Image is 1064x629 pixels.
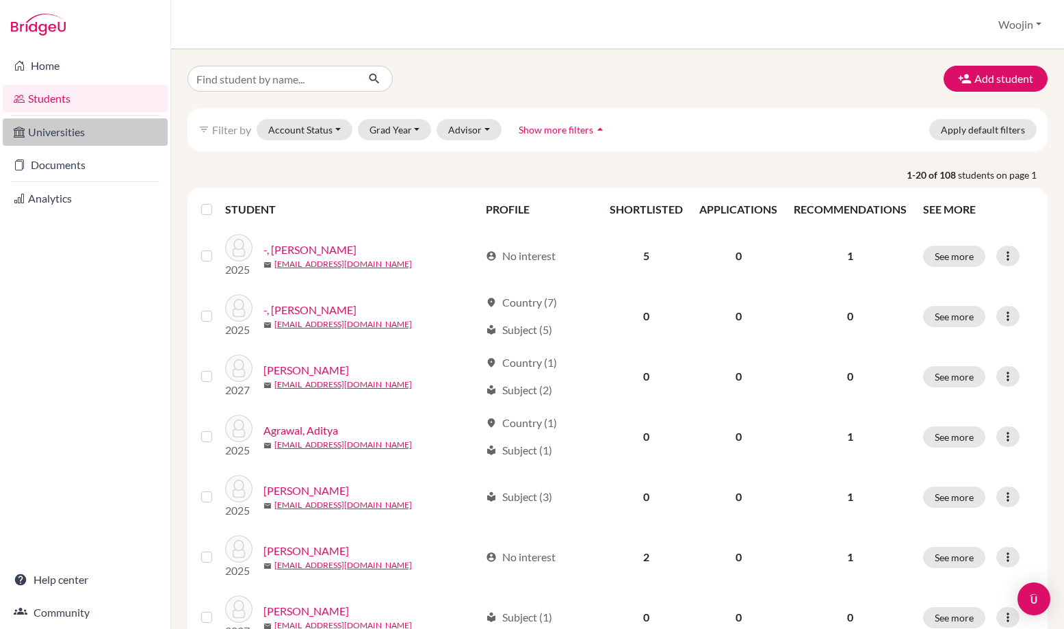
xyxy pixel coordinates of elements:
a: -, [PERSON_NAME] [263,302,356,318]
button: See more [923,426,985,448]
button: See more [923,366,985,387]
div: Subject (1) [486,609,552,626]
button: See more [923,306,985,327]
a: Help center [3,566,168,593]
span: mail [263,441,272,450]
button: Show more filtersarrow_drop_up [507,119,619,140]
a: [EMAIL_ADDRESS][DOMAIN_NAME] [274,318,412,331]
img: Alahakone, Nathan [225,535,252,563]
td: 5 [601,226,691,286]
div: Subject (2) [486,382,552,398]
a: [PERSON_NAME] [263,362,349,378]
div: Subject (5) [486,322,552,338]
span: Filter by [212,123,251,136]
p: 2025 [225,442,252,459]
p: 2025 [225,261,252,278]
i: arrow_drop_up [593,123,607,136]
th: SEE MORE [915,193,1042,226]
img: Ahsan, Amir [225,475,252,502]
p: 0 [794,368,907,385]
td: 0 [601,467,691,527]
span: local_library [486,612,497,623]
th: APPLICATIONS [691,193,786,226]
a: [EMAIL_ADDRESS][DOMAIN_NAME] [274,499,412,511]
div: No interest [486,248,556,264]
th: RECOMMENDATIONS [786,193,915,226]
button: See more [923,246,985,267]
button: See more [923,607,985,628]
a: -, [PERSON_NAME] [263,242,356,258]
div: Subject (1) [486,442,552,459]
a: [EMAIL_ADDRESS][DOMAIN_NAME] [274,439,412,451]
td: 0 [691,527,786,587]
a: [PERSON_NAME] [263,603,349,619]
p: 2025 [225,502,252,519]
span: account_circle [486,552,497,563]
a: Documents [3,151,168,179]
a: [EMAIL_ADDRESS][DOMAIN_NAME] [274,258,412,270]
a: Home [3,52,168,79]
p: 1 [794,428,907,445]
span: local_library [486,445,497,456]
a: [PERSON_NAME] [263,543,349,559]
span: mail [263,261,272,269]
span: local_library [486,491,497,502]
button: Add student [944,66,1048,92]
p: 1 [794,248,907,264]
span: mail [263,321,272,329]
div: Country (7) [486,294,557,311]
a: [EMAIL_ADDRESS][DOMAIN_NAME] [274,559,412,572]
img: Adhikari, Yatharth [225,355,252,382]
span: mail [263,562,272,570]
span: mail [263,381,272,389]
div: Subject (3) [486,489,552,505]
span: location_on [486,357,497,368]
span: Show more filters [519,124,593,136]
i: filter_list [198,124,209,135]
a: Analytics [3,185,168,212]
button: See more [923,487,985,508]
p: 1 [794,489,907,505]
a: Students [3,85,168,112]
input: Find student by name... [187,66,357,92]
a: [PERSON_NAME] [263,483,349,499]
p: 2025 [225,322,252,338]
p: 0 [794,609,907,626]
td: 0 [691,467,786,527]
a: [EMAIL_ADDRESS][DOMAIN_NAME] [274,378,412,391]
td: 0 [601,407,691,467]
img: -, Shalibeth Tiffany [225,234,252,261]
p: 0 [794,308,907,324]
td: 0 [691,226,786,286]
p: 1 [794,549,907,565]
span: location_on [486,418,497,428]
button: Woojin [992,12,1048,38]
button: Advisor [437,119,502,140]
span: account_circle [486,251,497,261]
a: Universities [3,118,168,146]
button: Apply default filters [929,119,1037,140]
a: Community [3,599,168,626]
span: location_on [486,297,497,308]
p: 2025 [225,563,252,579]
td: 0 [691,346,786,407]
strong: 1-20 of 108 [907,168,958,182]
span: local_library [486,385,497,396]
div: Open Intercom Messenger [1017,582,1050,615]
td: 2 [601,527,691,587]
img: Agrawal, Aditya [225,415,252,442]
button: See more [923,547,985,568]
img: -, Thiri Cho Thaw [225,294,252,322]
span: local_library [486,324,497,335]
td: 0 [691,407,786,467]
div: No interest [486,549,556,565]
td: 0 [601,346,691,407]
th: PROFILE [478,193,602,226]
div: Country (1) [486,355,557,371]
th: SHORTLISTED [601,193,691,226]
td: 0 [601,286,691,346]
span: students on page 1 [958,168,1048,182]
button: Grad Year [358,119,432,140]
td: 0 [691,286,786,346]
button: Account Status [257,119,352,140]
